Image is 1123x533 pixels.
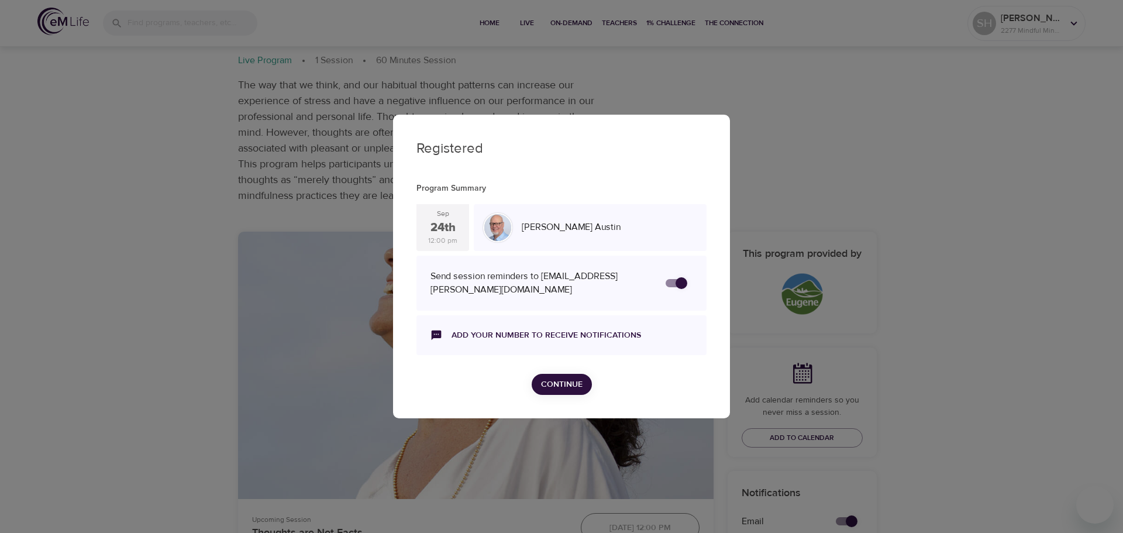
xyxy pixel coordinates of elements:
[541,377,583,392] span: Continue
[430,219,456,236] div: 24th
[416,183,707,195] p: Program Summary
[517,216,702,239] div: [PERSON_NAME] Austin
[428,236,457,246] div: 12:00 pm
[416,138,707,159] p: Registered
[430,270,654,297] div: Send session reminders to [EMAIL_ADDRESS][PERSON_NAME][DOMAIN_NAME]
[532,374,592,396] button: Continue
[437,209,449,219] div: Sep
[452,329,641,341] a: Add your number to receive notifications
